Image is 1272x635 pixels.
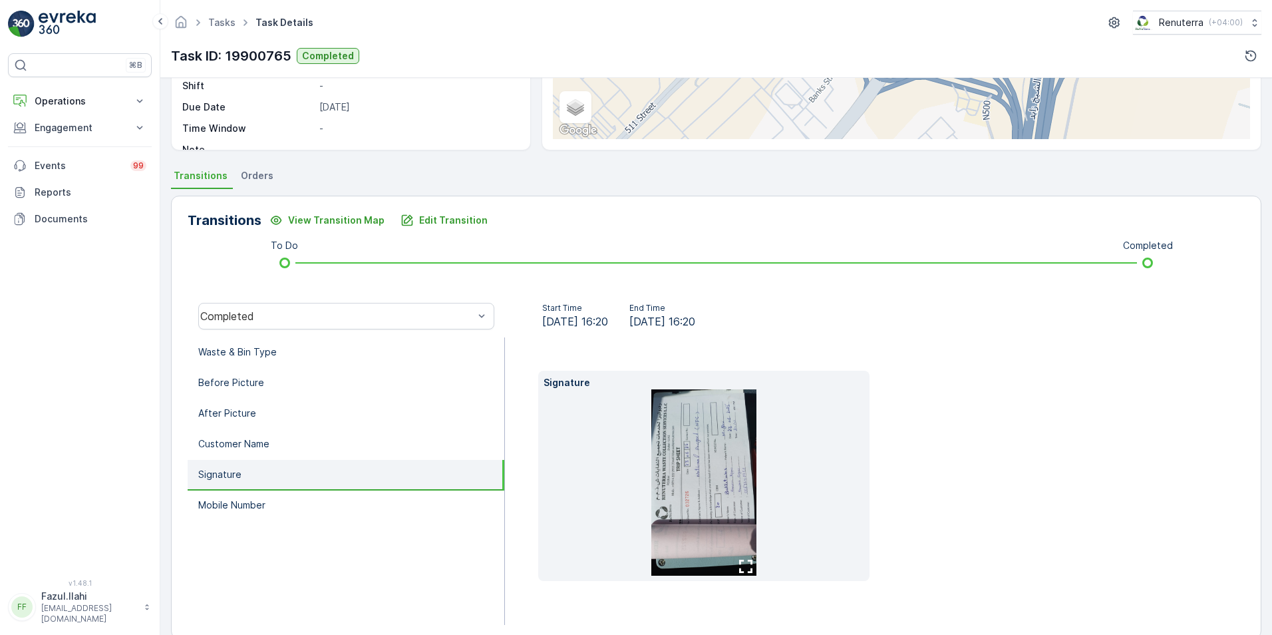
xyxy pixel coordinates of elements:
[8,152,152,179] a: Events99
[651,389,756,576] img: 4f82e84c39934999bc8ad75a442e598a.jpeg
[253,16,316,29] span: Task Details
[198,468,241,481] p: Signature
[419,214,488,227] p: Edit Transition
[35,212,146,226] p: Documents
[542,314,608,329] span: [DATE] 16:20
[198,499,265,512] p: Mobile Number
[182,101,314,114] p: Due Date
[319,143,516,156] p: -
[35,186,146,199] p: Reports
[561,93,590,122] a: Layers
[1123,239,1173,252] p: Completed
[319,122,516,135] p: -
[129,60,142,71] p: ⌘B
[8,579,152,587] span: v 1.48.1
[174,20,188,31] a: Homepage
[41,603,137,624] p: [EMAIL_ADDRESS][DOMAIN_NAME]
[319,79,516,93] p: -
[198,437,269,451] p: Customer Name
[8,88,152,114] button: Operations
[41,590,137,603] p: Fazul.Ilahi
[133,160,144,171] p: 99
[1133,11,1261,35] button: Renuterra(+04:00)
[241,169,273,182] span: Orders
[556,122,600,139] a: Open this area in Google Maps (opens a new window)
[288,214,385,227] p: View Transition Map
[629,303,695,314] p: End Time
[556,122,600,139] img: Google
[171,46,291,66] p: Task ID: 19900765
[302,49,354,63] p: Completed
[198,376,264,389] p: Before Picture
[297,48,359,64] button: Completed
[35,121,125,134] p: Engagement
[1159,16,1203,29] p: Renuterra
[208,17,236,28] a: Tasks
[8,206,152,232] a: Documents
[271,239,298,252] p: To Do
[1133,15,1154,30] img: Screenshot_2024-07-26_at_13.33.01.png
[35,159,122,172] p: Events
[174,169,228,182] span: Transitions
[542,303,608,314] p: Start Time
[261,210,393,231] button: View Transition Map
[319,101,516,114] p: [DATE]
[629,314,695,329] span: [DATE] 16:20
[188,210,261,230] p: Transitions
[182,79,314,93] p: Shift
[200,310,474,322] div: Completed
[1209,17,1243,28] p: ( +04:00 )
[544,376,864,389] p: Signature
[198,407,256,420] p: After Picture
[11,596,33,618] div: FF
[39,11,96,37] img: logo_light-DOdMpM7g.png
[198,345,277,359] p: Waste & Bin Type
[182,143,314,156] p: Note
[35,95,125,108] p: Operations
[8,114,152,141] button: Engagement
[393,210,496,231] button: Edit Transition
[8,590,152,624] button: FFFazul.Ilahi[EMAIL_ADDRESS][DOMAIN_NAME]
[8,11,35,37] img: logo
[182,122,314,135] p: Time Window
[8,179,152,206] a: Reports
